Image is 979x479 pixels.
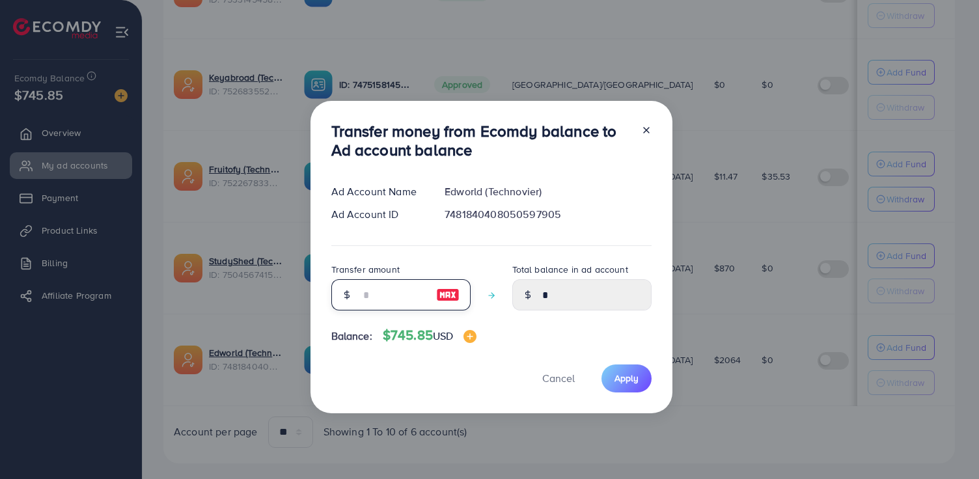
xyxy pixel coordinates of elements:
[526,364,591,392] button: Cancel
[331,263,400,276] label: Transfer amount
[433,329,453,343] span: USD
[434,184,661,199] div: Edworld (Technovier)
[601,364,652,392] button: Apply
[924,420,969,469] iframe: Chat
[614,372,639,385] span: Apply
[463,330,476,343] img: image
[321,184,435,199] div: Ad Account Name
[383,327,477,344] h4: $745.85
[436,287,460,303] img: image
[321,207,435,222] div: Ad Account ID
[434,207,661,222] div: 7481840408050597905
[331,329,372,344] span: Balance:
[512,263,628,276] label: Total balance in ad account
[542,371,575,385] span: Cancel
[331,122,631,159] h3: Transfer money from Ecomdy balance to Ad account balance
